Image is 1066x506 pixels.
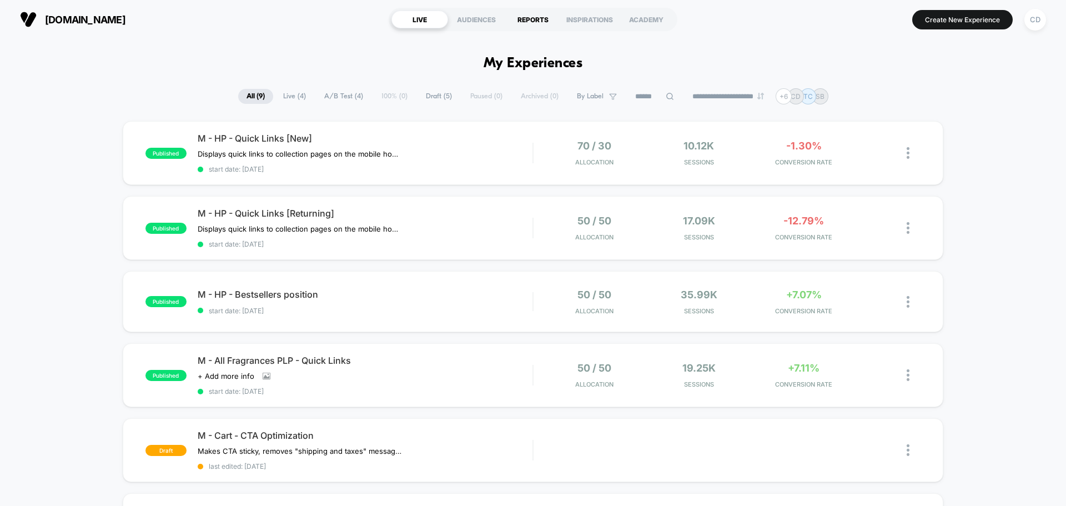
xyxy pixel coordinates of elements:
[198,133,532,144] span: M - HP - Quick Links [New]
[681,289,717,300] span: 35.99k
[275,89,314,104] span: Live ( 4 )
[776,88,792,104] div: + 6
[754,307,853,315] span: CONVERSION RATE
[1024,9,1046,31] div: CD
[912,10,1013,29] button: Create New Experience
[145,148,187,159] span: published
[907,444,909,456] img: close
[788,362,819,374] span: +7.11%
[577,215,611,227] span: 50 / 50
[561,11,618,28] div: INSPIRATIONS
[316,89,371,104] span: A/B Test ( 4 )
[198,307,532,315] span: start date: [DATE]
[683,215,715,227] span: 17.09k
[754,233,853,241] span: CONVERSION RATE
[198,387,532,395] span: start date: [DATE]
[754,380,853,388] span: CONVERSION RATE
[907,222,909,234] img: close
[575,307,614,315] span: Allocation
[577,140,611,152] span: 70 / 30
[198,208,532,219] span: M - HP - Quick Links [Returning]
[754,158,853,166] span: CONVERSION RATE
[786,140,822,152] span: -1.30%
[505,11,561,28] div: REPORTS
[448,11,505,28] div: AUDIENCES
[391,11,448,28] div: LIVE
[198,289,532,300] span: M - HP - Bestsellers position
[20,11,37,28] img: Visually logo
[145,223,187,234] span: published
[575,233,614,241] span: Allocation
[783,215,824,227] span: -12.79%
[198,430,532,441] span: M - Cart - CTA Optimization
[907,147,909,159] img: close
[577,362,611,374] span: 50 / 50
[618,11,675,28] div: ACADEMY
[791,92,801,101] p: CD
[145,370,187,381] span: published
[1021,8,1049,31] button: CD
[575,380,614,388] span: Allocation
[198,165,532,173] span: start date: [DATE]
[757,93,764,99] img: end
[786,289,822,300] span: +7.07%
[198,372,254,380] span: + Add more info
[650,307,749,315] span: Sessions
[198,149,404,158] span: Displays quick links to collection pages on the mobile homepage.
[145,445,187,456] span: draft
[45,14,125,26] span: [DOMAIN_NAME]
[198,447,404,455] span: Makes CTA sticky, removes "shipping and taxes" message, removes Klarna message.
[575,158,614,166] span: Allocation
[907,369,909,381] img: close
[198,240,532,248] span: start date: [DATE]
[198,224,404,233] span: Displays quick links to collection pages on the mobile homepage.
[650,380,749,388] span: Sessions
[803,92,813,101] p: TC
[577,289,611,300] span: 50 / 50
[682,362,716,374] span: 19.25k
[650,158,749,166] span: Sessions
[650,233,749,241] span: Sessions
[683,140,714,152] span: 10.12k
[484,56,583,72] h1: My Experiences
[17,11,129,28] button: [DOMAIN_NAME]
[816,92,824,101] p: SB
[145,296,187,307] span: published
[577,92,604,101] span: By Label
[198,355,532,366] span: M - All Fragrances PLP - Quick Links
[418,89,460,104] span: Draft ( 5 )
[907,296,909,308] img: close
[198,462,532,470] span: last edited: [DATE]
[238,89,273,104] span: All ( 9 )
